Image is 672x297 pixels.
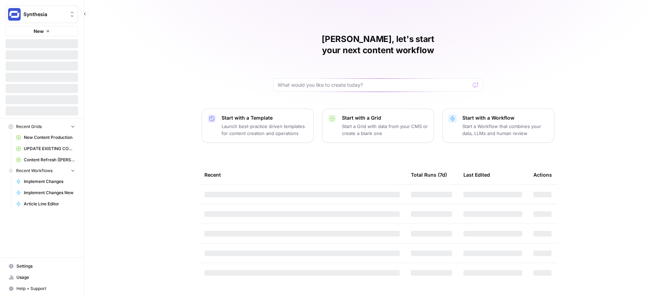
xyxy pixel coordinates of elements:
[6,121,78,132] button: Recent Grids
[24,146,75,152] span: UPDATE EXISTING CONTENT
[16,274,75,281] span: Usage
[24,201,75,207] span: Article Line Editor
[8,8,21,21] img: Synthesia Logo
[13,154,78,165] a: Content Refresh ([PERSON_NAME])
[342,114,428,121] p: Start with a Grid
[322,108,434,143] button: Start with a GridStart a Grid with data from your CMS or create a blank one
[6,272,78,283] a: Usage
[202,108,314,143] button: Start with a TemplateLaunch best-practice driven templates for content creation and operations
[6,261,78,272] a: Settings
[34,28,44,35] span: New
[23,11,66,18] span: Synthesia
[6,6,78,23] button: Workspace: Synthesia
[462,123,548,137] p: Start a Workflow that combines your data, LLMs and human review
[204,165,400,184] div: Recent
[411,165,447,184] div: Total Runs (7d)
[273,34,483,56] h1: [PERSON_NAME], let's start your next content workflow
[342,123,428,137] p: Start a Grid with data from your CMS or create a blank one
[13,143,78,154] a: UPDATE EXISTING CONTENT
[24,134,75,141] span: New Content Production
[6,26,78,36] button: New
[222,114,308,121] p: Start with a Template
[24,190,75,196] span: Implement Changes New
[13,132,78,143] a: New Content Production
[533,165,552,184] div: Actions
[442,108,554,143] button: Start with a WorkflowStart a Workflow that combines your data, LLMs and human review
[13,187,78,198] a: Implement Changes New
[24,157,75,163] span: Content Refresh ([PERSON_NAME])
[16,123,42,130] span: Recent Grids
[463,165,490,184] div: Last Edited
[16,263,75,269] span: Settings
[16,168,52,174] span: Recent Workflows
[6,283,78,294] button: Help + Support
[278,82,470,89] input: What would you like to create today?
[13,176,78,187] a: Implement Changes
[13,198,78,210] a: Article Line Editor
[222,123,308,137] p: Launch best-practice driven templates for content creation and operations
[16,285,75,292] span: Help + Support
[462,114,548,121] p: Start with a Workflow
[6,165,78,176] button: Recent Workflows
[24,178,75,185] span: Implement Changes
